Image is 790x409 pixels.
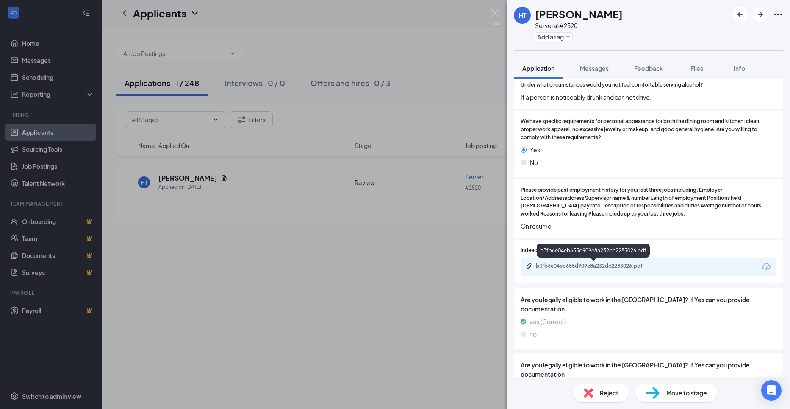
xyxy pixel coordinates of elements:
div: b3fb6e04eb655d909e8a232dc2283026.pdf [536,263,654,269]
span: Info [734,64,745,72]
button: ArrowLeftNew [732,7,748,22]
span: No [530,158,538,167]
svg: Ellipses [773,9,783,20]
span: We have specific requirements for personal appearance for both the dining room and kitchen: clean... [521,118,776,142]
span: Are you legally eligible to work in the [GEOGRAPHIC_DATA]? If Yes can you provide documentation [521,360,776,379]
span: Under what circumstances would you not feel comfortable serving alcohol? [521,81,703,89]
button: ArrowRight [753,7,768,22]
div: HT [519,11,526,20]
span: Are you legally eligible to work in the [GEOGRAPHIC_DATA]? If Yes can you provide documentation [521,295,776,314]
span: Reject [600,388,618,398]
span: yes (Correct) [529,317,566,326]
span: Application [522,64,554,72]
span: If a person is noticeably drunk and can not drive. [521,92,776,102]
button: PlusAdd a tag [535,32,573,41]
svg: ArrowRight [755,9,765,20]
span: Yes [530,145,540,154]
span: Move to stage [666,388,707,398]
a: Paperclipb3fb6e04eb655d909e8a232dc2283026.pdf [526,263,663,271]
svg: ArrowLeftNew [735,9,745,20]
svg: Plus [565,34,571,39]
span: no [529,330,537,339]
span: Feedback [634,64,663,72]
span: Files [690,64,703,72]
div: Server at #2520 [535,21,623,30]
div: Open Intercom Messenger [761,380,782,401]
div: b3fb6e04eb655d909e8a232dc2283026.pdf [537,244,650,258]
span: Indeed Resume [521,247,558,255]
span: On resume [521,221,776,231]
svg: Paperclip [526,263,532,269]
span: Please provide past employment history for your last three jobs including: Employer Location/Addr... [521,186,776,218]
svg: Download [761,262,771,272]
h1: [PERSON_NAME] [535,7,623,21]
span: Messages [580,64,609,72]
